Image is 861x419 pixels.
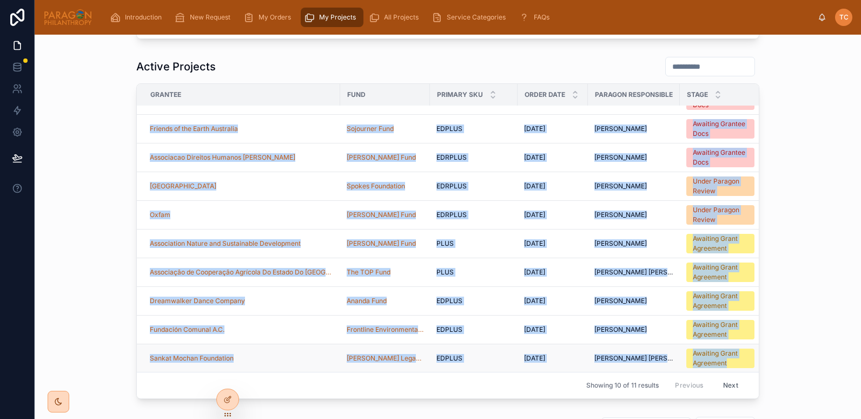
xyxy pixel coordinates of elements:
span: Oxfam [150,211,170,219]
a: Awaiting Grant Agreement [686,320,754,339]
span: [DATE] [524,125,545,133]
a: [PERSON_NAME] Fund [347,211,416,219]
a: [PERSON_NAME] [594,239,673,248]
a: EDRPLUS [436,211,511,219]
a: [PERSON_NAME] [594,297,673,305]
a: Awaiting Grant Agreement [686,234,754,253]
span: EDPLUS [436,297,462,305]
a: Under Paragon Review [686,205,754,225]
span: [DATE] [524,325,545,334]
a: [PERSON_NAME] Fund [347,153,423,162]
a: Ananda Fund [347,297,423,305]
span: The TOP Fund [347,268,390,277]
span: [DATE] [524,239,545,248]
a: Frontline Environmental Justice Fund (FEJF) [347,325,423,334]
span: Introduction [125,13,162,22]
a: All Projects [366,8,426,27]
span: Paragon Responsible [595,90,673,99]
a: [PERSON_NAME] [PERSON_NAME] [594,354,673,363]
a: [DATE] [524,211,581,219]
span: EDPLUS [436,125,462,133]
span: [DATE] [524,182,545,191]
a: [DATE] [524,153,581,162]
a: Sankat Mochan Foundation [150,354,334,363]
span: Fund [347,90,366,99]
span: [PERSON_NAME] [PERSON_NAME] [594,268,673,277]
div: Under Paragon Review [693,176,748,196]
span: Primary SKU [437,90,483,99]
div: Awaiting Grant Agreement [693,320,748,339]
span: Stage [687,90,708,99]
span: EDRPLUS [436,153,467,162]
span: [PERSON_NAME] [594,239,647,248]
span: [PERSON_NAME] [594,153,647,162]
a: New Request [171,8,238,27]
a: PLUS [436,268,511,277]
div: Awaiting Grant Agreement [693,349,748,368]
a: My Projects [301,8,363,27]
span: EDRPLUS [436,211,467,219]
span: New Request [190,13,230,22]
a: Associacao Direitos Humanos [PERSON_NAME] [150,153,295,162]
div: Under Paragon Review [693,205,748,225]
a: EDPLUS [436,125,511,133]
span: Sojourner Fund [347,125,394,133]
a: EDRPLUS [436,153,511,162]
div: Awaiting Grant Agreement [693,234,748,253]
a: Associação de Cooperação Agrícola Do Estado Do [GEOGRAPHIC_DATA] (ACACE) [150,268,334,277]
span: [DATE] [524,354,545,363]
a: Awaiting Grantee Docs [686,119,754,139]
a: PLUS [436,239,511,248]
div: Awaiting Grant Agreement [693,291,748,311]
a: [DATE] [524,268,581,277]
a: [PERSON_NAME] Legacy Fund [347,354,423,363]
a: [DATE] [524,125,581,133]
a: Sojourner Fund [347,125,423,133]
span: FAQs [534,13,549,22]
div: Awaiting Grantee Docs [693,148,748,167]
h1: Active Projects [136,59,216,74]
div: scrollable content [101,5,818,29]
span: My Orders [259,13,291,22]
span: Service Categories [447,13,506,22]
span: Order Date [525,90,565,99]
a: Spokes Foundation [347,182,405,191]
a: [GEOGRAPHIC_DATA] [150,182,216,191]
span: [PERSON_NAME] [594,211,647,219]
a: Fundación Comunal A.C. [150,325,334,334]
span: PLUS [436,239,454,248]
a: Oxfam [150,211,334,219]
span: Association Nature and Sustainable Development [150,239,301,248]
a: Awaiting Grantee Docs [686,148,754,167]
span: My Projects [319,13,356,22]
a: [PERSON_NAME] Fund [347,211,423,219]
a: EDRPLUS [436,182,511,191]
span: [DATE] [524,153,545,162]
a: Dreamwalker Dance Company [150,297,245,305]
a: Friends of the Earth Australia [150,125,334,133]
span: Sankat Mochan Foundation [150,354,234,363]
a: Awaiting Grant Agreement [686,349,754,368]
a: Awaiting Grant Agreement [686,263,754,282]
span: [DATE] [524,211,545,219]
a: [PERSON_NAME] [594,211,673,219]
span: Fundación Comunal A.C. [150,325,224,334]
span: TC [839,13,849,22]
a: [PERSON_NAME] Fund [347,239,416,248]
a: Awaiting Grant Agreement [686,291,754,311]
span: PLUS [436,268,454,277]
span: [DATE] [524,297,545,305]
a: EDPLUS [436,354,511,363]
a: Introduction [107,8,169,27]
span: EDRPLUS [436,182,467,191]
a: Association Nature and Sustainable Development [150,239,334,248]
span: [PERSON_NAME] [594,182,647,191]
